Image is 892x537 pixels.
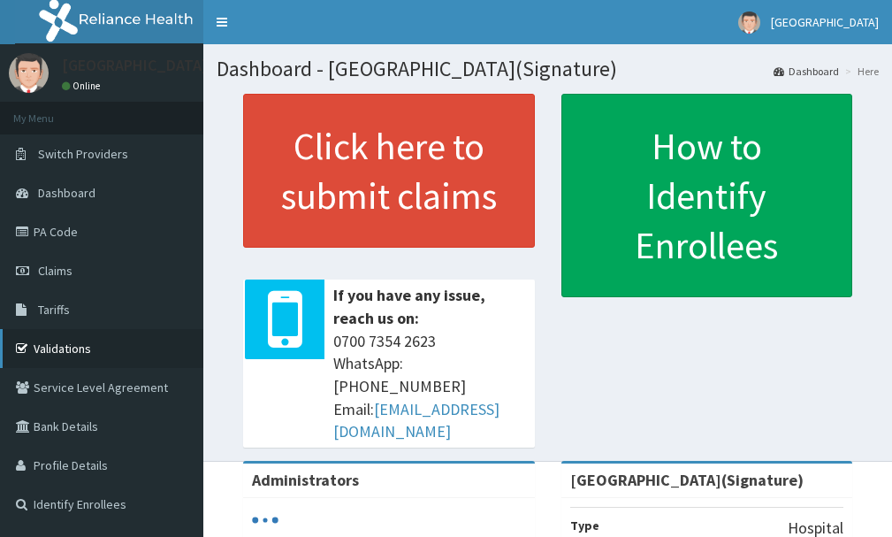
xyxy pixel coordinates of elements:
span: Tariffs [38,302,70,318]
a: [EMAIL_ADDRESS][DOMAIN_NAME] [333,399,499,442]
b: If you have any issue, reach us on: [333,285,485,328]
p: [GEOGRAPHIC_DATA] [62,58,208,73]
strong: [GEOGRAPHIC_DATA](Signature) [570,470,804,490]
b: Type [570,518,599,533]
a: Dashboard [774,64,839,79]
li: Here [841,64,879,79]
span: Dashboard [38,185,95,201]
svg: audio-loading [252,507,278,533]
span: 0700 7354 2623 WhatsApp: [PHONE_NUMBER] Email: [333,330,526,444]
span: Claims [38,263,72,279]
a: How to Identify Enrollees [561,94,853,297]
img: User Image [9,53,49,93]
b: Administrators [252,470,359,490]
span: Switch Providers [38,146,128,162]
img: User Image [738,12,760,34]
a: Click here to submit claims [243,94,535,248]
a: Online [62,80,104,92]
span: [GEOGRAPHIC_DATA] [771,14,879,30]
h1: Dashboard - [GEOGRAPHIC_DATA](Signature) [217,58,879,81]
